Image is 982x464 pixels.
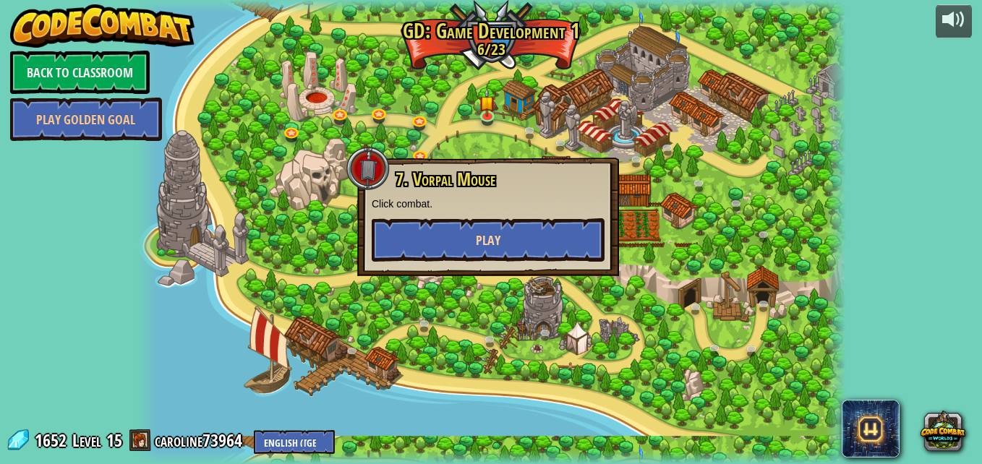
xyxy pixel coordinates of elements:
[155,429,247,452] a: caroline73964
[372,197,605,211] p: Click combat.
[479,88,495,117] img: level-banner-started.png
[10,4,195,48] img: CodeCombat - Learn how to code by playing a game
[106,429,122,452] span: 15
[396,167,495,192] span: 7. Vorpal Mouse
[10,98,162,141] a: Play Golden Goal
[35,429,71,452] span: 1652
[72,429,101,452] span: Level
[476,231,500,249] span: Play
[372,218,605,262] button: Play
[10,51,150,94] a: Back to Classroom
[936,4,972,38] button: Adjust volume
